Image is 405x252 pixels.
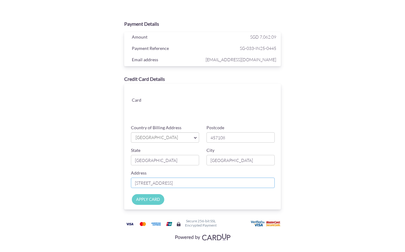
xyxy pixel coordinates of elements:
[131,125,181,131] label: Country of Billing Address
[131,170,147,176] label: Address
[172,231,233,243] img: Visa, Mastercard
[127,96,165,105] div: Card
[132,194,164,205] input: APPLY CARD
[185,219,217,227] h6: Secure 256-bit SSL Encrypted Payment
[131,132,199,143] a: [GEOGRAPHIC_DATA]
[223,103,275,115] iframe: Secure card security code input frame
[204,44,276,52] span: SG-033-IN25-0445
[163,220,175,228] img: Union Pay
[124,220,136,228] img: Visa
[250,34,276,39] span: SGD 7,062.09
[176,222,181,227] img: Secure lock
[251,220,281,227] img: User card
[131,147,140,153] label: State
[150,220,162,228] img: American Express
[127,56,204,65] div: Email address
[124,21,281,28] div: Payment Details
[170,90,275,101] iframe: Secure card number input frame
[127,44,204,54] div: Payment Reference
[127,33,204,42] div: Amount
[204,56,276,63] span: [EMAIL_ADDRESS][DOMAIN_NAME]
[206,125,224,131] label: Postcode
[124,76,281,83] div: Credit Card Details
[137,220,149,228] img: Mastercard
[170,103,222,115] iframe: Secure card expiration date input frame
[135,134,189,141] span: [GEOGRAPHIC_DATA]
[206,147,214,153] label: City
